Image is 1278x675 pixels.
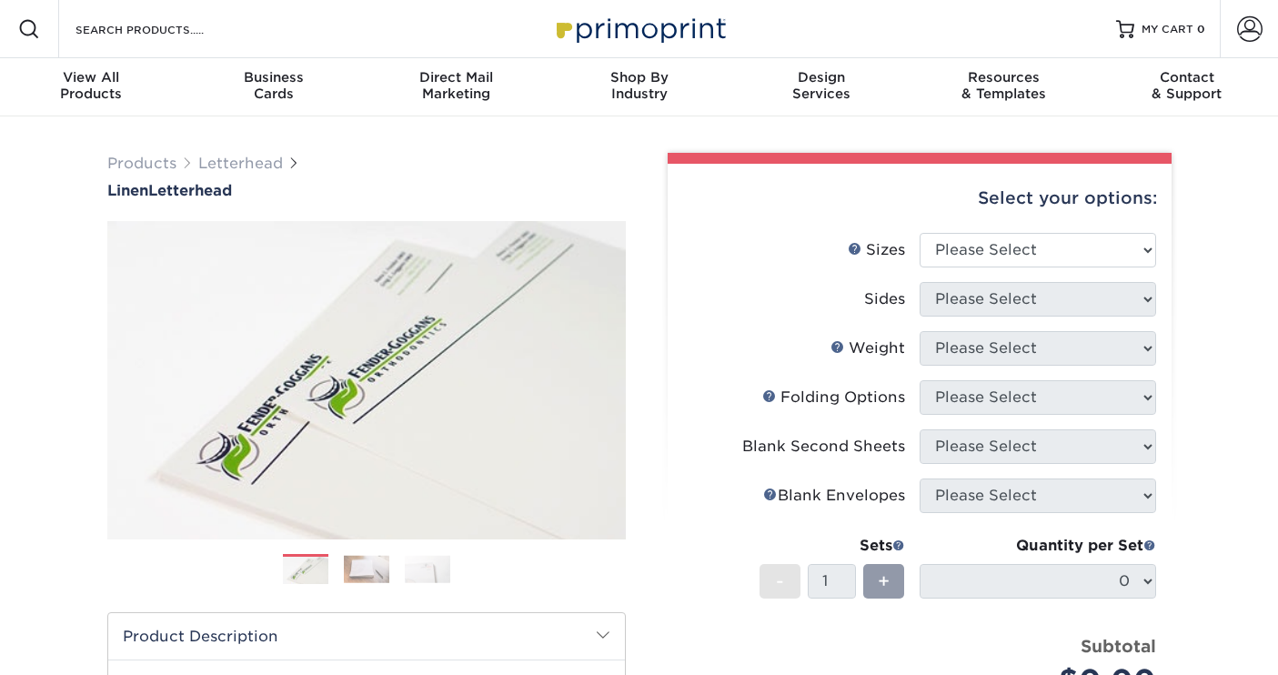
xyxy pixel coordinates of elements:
[682,164,1157,233] div: Select your options:
[1197,23,1205,35] span: 0
[864,288,905,310] div: Sides
[913,69,1096,102] div: & Templates
[760,535,905,557] div: Sets
[920,535,1156,557] div: Quantity per Set
[1081,636,1156,656] strong: Subtotal
[762,387,905,408] div: Folding Options
[742,436,905,458] div: Blank Second Sheets
[405,555,450,583] img: Letterhead 03
[344,555,389,583] img: Letterhead 02
[913,58,1096,116] a: Resources& Templates
[283,555,328,587] img: Letterhead 01
[183,69,366,86] span: Business
[1142,22,1193,37] span: MY CART
[107,182,148,199] span: Linen
[365,69,548,102] div: Marketing
[183,58,366,116] a: BusinessCards
[107,182,626,199] a: LinenLetterhead
[108,613,625,660] h2: Product Description
[548,69,730,86] span: Shop By
[1095,69,1278,102] div: & Support
[548,69,730,102] div: Industry
[107,155,176,172] a: Products
[878,568,890,595] span: +
[730,69,913,102] div: Services
[365,58,548,116] a: Direct MailMarketing
[730,69,913,86] span: Design
[776,568,784,595] span: -
[183,69,366,102] div: Cards
[548,9,730,48] img: Primoprint
[107,182,626,199] h1: Letterhead
[1095,69,1278,86] span: Contact
[365,69,548,86] span: Direct Mail
[830,337,905,359] div: Weight
[1095,58,1278,116] a: Contact& Support
[74,18,251,40] input: SEARCH PRODUCTS.....
[548,58,730,116] a: Shop ByIndustry
[913,69,1096,86] span: Resources
[763,485,905,507] div: Blank Envelopes
[198,155,283,172] a: Letterhead
[107,201,626,559] img: Linen 01
[730,58,913,116] a: DesignServices
[848,239,905,261] div: Sizes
